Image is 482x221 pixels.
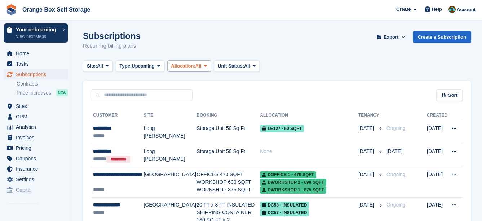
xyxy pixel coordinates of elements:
[16,143,59,153] span: Pricing
[358,148,376,155] span: [DATE]
[16,69,59,79] span: Subscriptions
[260,171,316,178] span: DOFFICE 1 - 470 SQFT
[116,60,164,72] button: Type: Upcoming
[16,112,59,122] span: CRM
[83,42,141,50] p: Recurring billing plans
[132,62,155,70] span: Upcoming
[384,34,398,41] span: Export
[4,174,68,185] a: menu
[83,31,141,41] h1: Subscriptions
[120,62,132,70] span: Type:
[4,48,68,58] a: menu
[218,62,244,70] span: Unit Status:
[4,23,68,43] a: Your onboarding View next steps
[4,185,68,195] a: menu
[16,33,59,40] p: View next steps
[427,121,447,144] td: [DATE]
[358,125,376,132] span: [DATE]
[143,121,196,144] td: Long [PERSON_NAME]
[358,171,376,178] span: [DATE]
[143,144,196,167] td: Long [PERSON_NAME]
[457,6,476,13] span: Account
[260,201,309,209] span: DC58 - INSULATED
[16,185,59,195] span: Capital
[386,172,406,177] span: Ongoing
[432,6,442,13] span: Help
[4,59,68,69] a: menu
[16,133,59,143] span: Invoices
[171,62,195,70] span: Allocation:
[97,62,103,70] span: All
[16,153,59,164] span: Coupons
[16,59,59,69] span: Tasks
[16,101,59,111] span: Sites
[413,31,471,43] a: Create a Subscription
[17,90,51,96] span: Price increases
[4,112,68,122] a: menu
[260,148,358,155] div: None
[260,125,304,132] span: LE127 - 50 SQFT
[19,4,93,16] a: Orange Box Self Storage
[4,164,68,174] a: menu
[167,60,211,72] button: Allocation: All
[396,6,411,13] span: Create
[143,167,196,198] td: [GEOGRAPHIC_DATA]
[4,143,68,153] a: menu
[386,202,406,208] span: Ongoing
[448,6,456,13] img: Mike
[92,110,143,121] th: Customer
[4,133,68,143] a: menu
[375,31,407,43] button: Export
[196,110,260,121] th: Booking
[358,201,376,209] span: [DATE]
[244,62,250,70] span: All
[386,148,402,154] span: [DATE]
[16,27,59,32] p: Your onboarding
[358,110,384,121] th: Tenancy
[196,167,260,198] td: OFFICES 470 SQFT WORKSHOP 690 SQFT WORKSHOP 875 SQFT
[17,81,68,87] a: Contracts
[4,153,68,164] a: menu
[143,110,196,121] th: Site
[195,62,202,70] span: All
[260,179,326,186] span: DWORKSHOP 2 - 690 SQFT
[260,186,326,194] span: DWORKSHOP 1 - 875 SQFT
[260,110,358,121] th: Allocation
[427,167,447,198] td: [DATE]
[386,125,406,131] span: Ongoing
[16,174,59,185] span: Settings
[427,144,447,167] td: [DATE]
[196,121,260,144] td: Storage Unit 50 Sq Ft
[16,48,59,58] span: Home
[4,69,68,79] a: menu
[87,62,97,70] span: Site:
[427,110,447,121] th: Created
[448,92,457,99] span: Sort
[4,101,68,111] a: menu
[196,144,260,167] td: Storage Unit 50 Sq Ft
[214,60,260,72] button: Unit Status: All
[6,4,17,15] img: stora-icon-8386f47178a22dfd0bd8f6a31ec36ba5ce8667c1dd55bd0f319d3a0aa187defe.svg
[83,60,113,72] button: Site: All
[6,201,72,208] span: Storefront
[260,209,309,216] span: DC57 - INSULATED
[4,122,68,132] a: menu
[16,164,59,174] span: Insurance
[56,89,68,96] div: NEW
[17,89,68,97] a: Price increases NEW
[16,122,59,132] span: Analytics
